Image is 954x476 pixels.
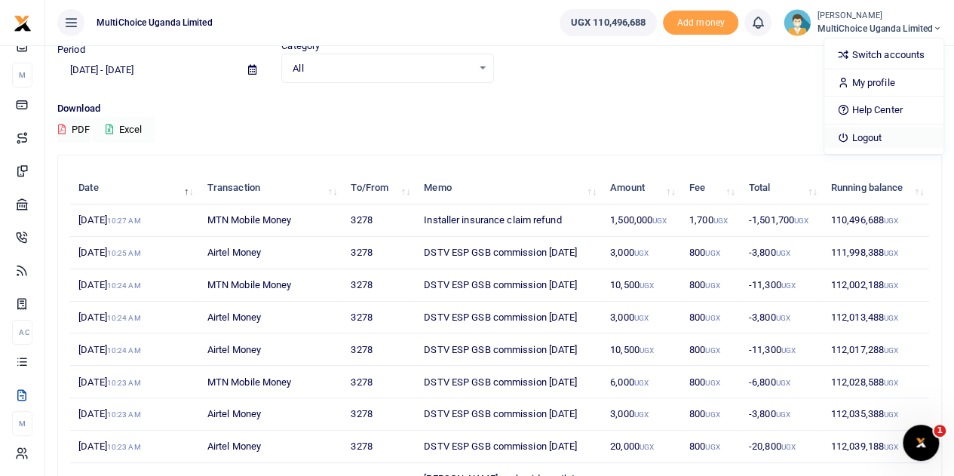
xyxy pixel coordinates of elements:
th: Date: activate to sort column descending [70,172,199,204]
td: -3,800 [741,302,823,334]
td: 112,002,188 [822,269,929,302]
td: -6,800 [741,366,823,398]
span: MultiChoice Uganda Limited [90,16,219,29]
small: UGX [775,249,790,257]
td: 3278 [342,204,416,237]
small: UGX [705,346,719,355]
span: UGX 110,496,688 [571,15,646,30]
td: [DATE] [70,366,199,398]
th: Amount: activate to sort column ascending [602,172,681,204]
td: 110,496,688 [822,204,929,237]
small: UGX [705,443,719,451]
small: [PERSON_NAME] [817,10,942,23]
td: Airtel Money [199,333,343,366]
small: UGX [640,443,654,451]
small: 10:23 AM [107,379,141,387]
label: Period [57,42,85,57]
td: 112,013,488 [822,302,929,334]
td: DSTV ESP GSB commission [DATE] [416,333,602,366]
iframe: Intercom live chat [903,425,939,461]
small: 10:23 AM [107,443,141,451]
td: 3,000 [602,237,681,269]
small: UGX [634,410,649,419]
td: DSTV ESP GSB commission [DATE] [416,431,602,463]
td: 10,500 [602,269,681,302]
td: 1,500,000 [602,204,681,237]
small: UGX [781,443,795,451]
a: Help Center [824,100,943,121]
td: 3,000 [602,398,681,431]
small: 10:25 AM [107,249,141,257]
li: Wallet ballance [554,9,664,36]
small: UGX [884,443,898,451]
small: UGX [775,410,790,419]
small: UGX [640,281,654,290]
td: -11,300 [741,333,823,366]
li: Ac [12,320,32,345]
td: 112,039,188 [822,431,929,463]
a: profile-user [PERSON_NAME] MultiChoice Uganda Limited [784,9,942,36]
td: 3278 [342,237,416,269]
td: 3278 [342,398,416,431]
a: Logout [824,127,943,149]
small: UGX [705,314,719,322]
td: 800 [681,302,741,334]
small: UGX [884,281,898,290]
small: 10:24 AM [107,346,141,355]
small: UGX [775,379,790,387]
td: [DATE] [70,398,199,431]
small: UGX [794,217,808,225]
small: UGX [705,281,719,290]
a: Switch accounts [824,45,943,66]
td: -3,800 [741,398,823,431]
td: DSTV ESP GSB commission [DATE] [416,366,602,398]
span: MultiChoice Uganda Limited [817,22,942,35]
small: UGX [705,249,719,257]
td: 111,998,388 [822,237,929,269]
small: UGX [634,249,649,257]
small: UGX [634,314,649,322]
td: -3,800 [741,237,823,269]
button: PDF [57,117,90,143]
td: DSTV ESP GSB commission [DATE] [416,237,602,269]
img: logo-small [14,14,32,32]
td: [DATE] [70,204,199,237]
small: UGX [884,346,898,355]
small: UGX [781,346,795,355]
a: My profile [824,72,943,94]
small: 10:23 AM [107,410,141,419]
td: [DATE] [70,269,199,302]
td: 3278 [342,269,416,302]
td: -11,300 [741,269,823,302]
td: DSTV ESP GSB commission [DATE] [416,302,602,334]
small: UGX [634,379,649,387]
td: -1,501,700 [741,204,823,237]
td: DSTV ESP GSB commission [DATE] [416,269,602,302]
td: 800 [681,269,741,302]
th: To/From: activate to sort column ascending [342,172,416,204]
small: 10:27 AM [107,217,141,225]
td: 6,000 [602,366,681,398]
td: 112,028,588 [822,366,929,398]
small: UGX [652,217,667,225]
td: [DATE] [70,333,199,366]
span: All [293,61,471,76]
td: 3278 [342,302,416,334]
th: Total: activate to sort column ascending [741,172,823,204]
td: 3278 [342,366,416,398]
td: 800 [681,398,741,431]
td: Airtel Money [199,237,343,269]
td: [DATE] [70,431,199,463]
small: UGX [705,410,719,419]
td: MTN Mobile Money [199,269,343,302]
small: 10:24 AM [107,281,141,290]
small: UGX [884,249,898,257]
td: Airtel Money [199,302,343,334]
p: Download [57,101,942,117]
td: [DATE] [70,302,199,334]
small: UGX [884,314,898,322]
td: 800 [681,431,741,463]
small: UGX [713,217,727,225]
td: Airtel Money [199,431,343,463]
a: Add money [663,16,738,27]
